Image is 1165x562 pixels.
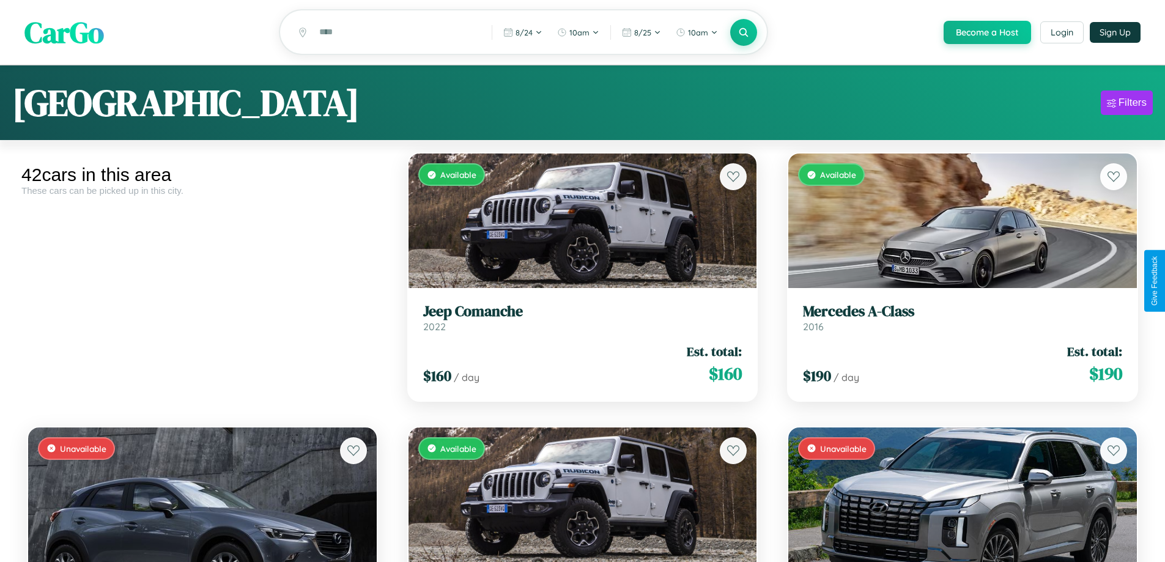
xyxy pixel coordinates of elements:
button: Login [1040,21,1084,43]
button: 8/24 [497,23,549,42]
div: These cars can be picked up in this city. [21,185,383,196]
span: $ 160 [423,366,451,386]
h3: Jeep Comanche [423,303,742,320]
span: Est. total: [1067,342,1122,360]
button: 10am [551,23,605,42]
span: 8 / 24 [516,28,533,37]
span: / day [834,371,859,383]
span: 10am [569,28,590,37]
span: 10am [688,28,708,37]
span: $ 160 [709,361,742,386]
span: / day [454,371,479,383]
span: Unavailable [60,443,106,454]
span: 2016 [803,320,824,333]
div: Filters [1119,97,1147,109]
span: Available [440,169,476,180]
span: Unavailable [820,443,867,454]
span: $ 190 [803,366,831,386]
h1: [GEOGRAPHIC_DATA] [12,78,360,128]
button: Become a Host [944,21,1031,44]
div: 42 cars in this area [21,165,383,185]
button: Filters [1101,91,1153,115]
a: Jeep Comanche2022 [423,303,742,333]
button: Sign Up [1090,22,1141,43]
button: 10am [670,23,724,42]
span: Est. total: [687,342,742,360]
div: Give Feedback [1150,256,1159,306]
span: CarGo [24,12,104,53]
span: Available [820,169,856,180]
h3: Mercedes A-Class [803,303,1122,320]
a: Mercedes A-Class2016 [803,303,1122,333]
button: 8/25 [616,23,667,42]
span: 2022 [423,320,446,333]
span: $ 190 [1089,361,1122,386]
span: 8 / 25 [634,28,651,37]
span: Available [440,443,476,454]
